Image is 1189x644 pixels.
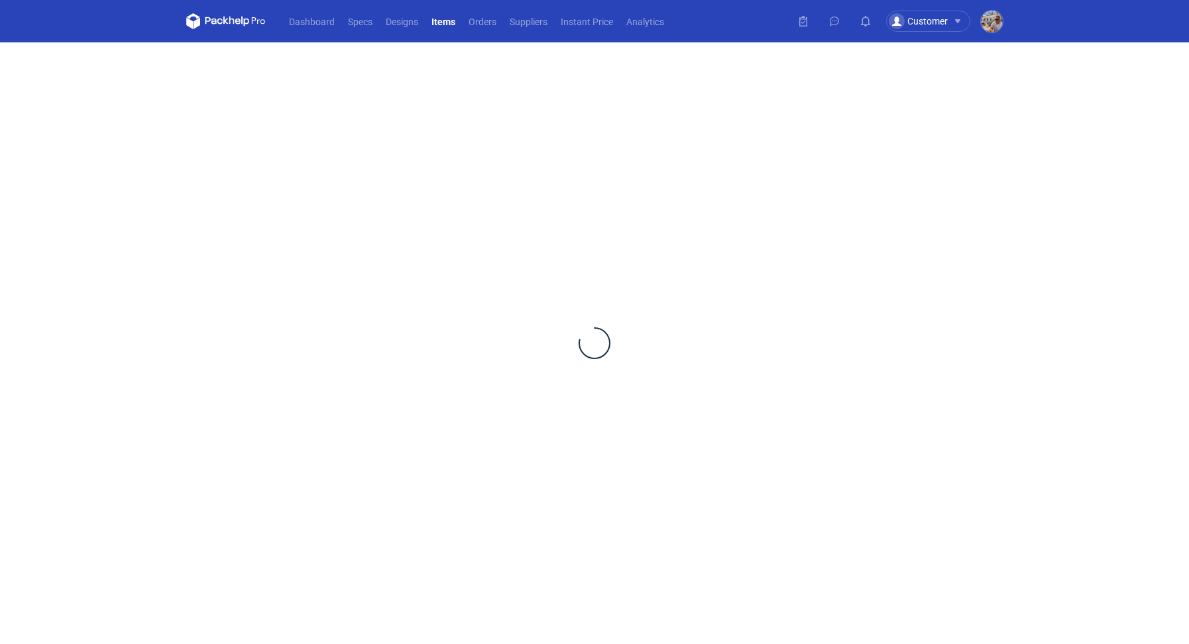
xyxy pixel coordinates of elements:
a: Orders [462,13,503,29]
a: Analytics [620,13,671,29]
a: Designs [379,13,425,29]
button: Customer [886,11,981,32]
a: Instant Price [554,13,620,29]
a: Specs [341,13,379,29]
a: Dashboard [282,13,341,29]
a: Items [425,13,462,29]
img: Michał Palasek [981,11,1003,32]
a: Suppliers [503,13,554,29]
div: Customer [889,13,948,29]
svg: Packhelp Pro [186,13,266,29]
